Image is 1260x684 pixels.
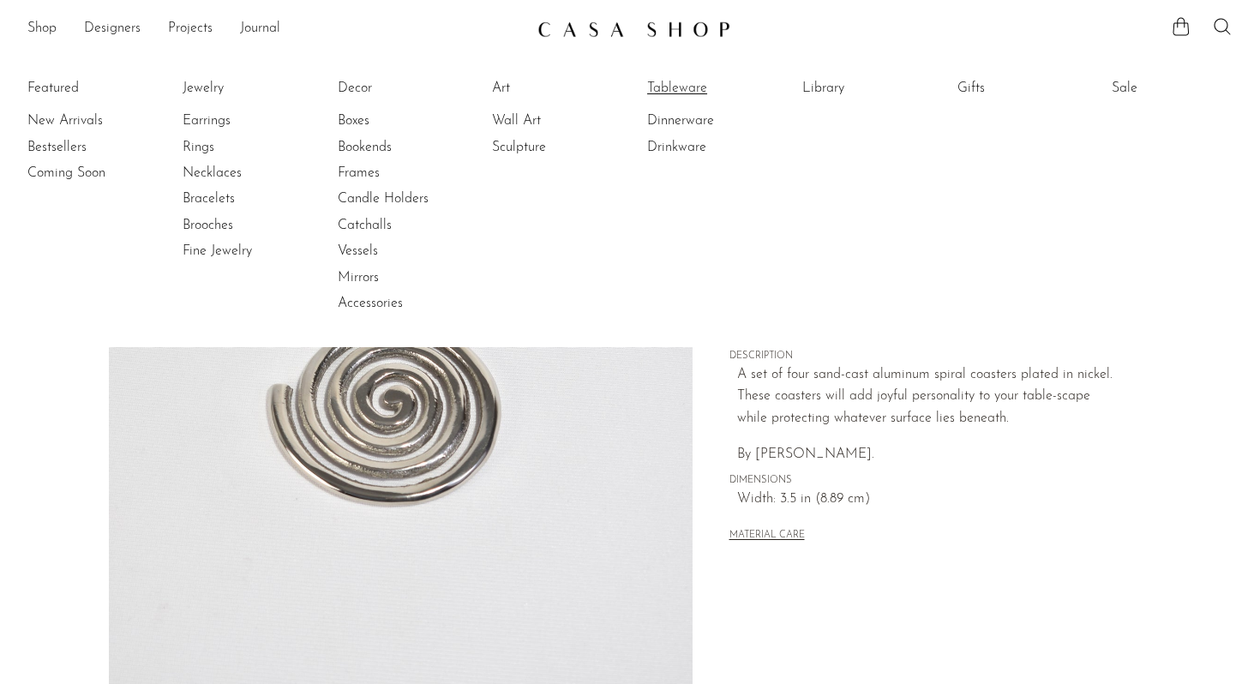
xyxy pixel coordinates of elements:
[957,79,1086,98] a: Gifts
[729,349,1115,364] span: DESCRIPTION
[338,79,466,98] a: Decor
[492,111,621,130] a: Wall Art
[729,530,805,543] button: MATERIAL CARE
[647,111,776,130] a: Dinnerware
[647,79,776,98] a: Tableware
[183,75,311,265] ul: Jewelry
[737,368,1113,425] span: A set of four sand-cast aluminum spiral coasters plated in nickel. These coasters will add joyful...
[647,75,776,160] ul: Tableware
[27,111,156,130] a: New Arrivals
[183,138,311,157] a: Rings
[27,164,156,183] a: Coming Soon
[240,18,280,40] a: Journal
[338,111,466,130] a: Boxes
[183,242,311,261] a: Fine Jewelry
[338,242,466,261] a: Vessels
[737,447,874,461] span: By [PERSON_NAME].
[338,216,466,235] a: Catchalls
[1112,79,1240,98] a: Sale
[84,18,141,40] a: Designers
[802,79,931,98] a: Library
[183,79,311,98] a: Jewelry
[647,138,776,157] a: Drinkware
[27,15,524,44] nav: Desktop navigation
[183,189,311,208] a: Bracelets
[338,138,466,157] a: Bookends
[168,18,213,40] a: Projects
[492,75,621,160] ul: Art
[729,473,1115,489] span: DIMENSIONS
[338,268,466,287] a: Mirrors
[338,294,466,313] a: Accessories
[27,138,156,157] a: Bestsellers
[183,164,311,183] a: Necklaces
[338,189,466,208] a: Candle Holders
[183,111,311,130] a: Earrings
[27,15,524,44] ul: NEW HEADER MENU
[957,75,1086,108] ul: Gifts
[737,489,1115,511] span: Width: 3.5 in (8.89 cm)
[1112,75,1240,108] ul: Sale
[492,138,621,157] a: Sculpture
[27,108,156,186] ul: Featured
[338,75,466,317] ul: Decor
[183,216,311,235] a: Brooches
[338,164,466,183] a: Frames
[802,75,931,108] ul: Library
[492,79,621,98] a: Art
[27,18,57,40] a: Shop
